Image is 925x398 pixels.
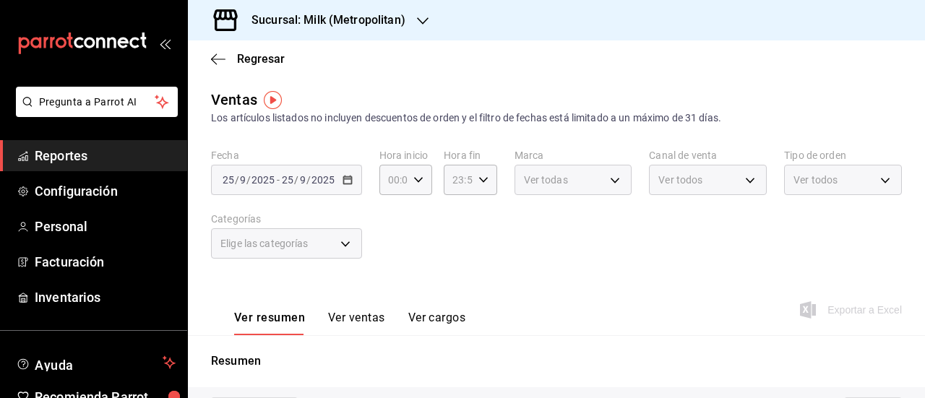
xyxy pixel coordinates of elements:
[237,52,285,66] span: Regresar
[281,174,294,186] input: --
[379,150,432,160] label: Hora inicio
[222,174,235,186] input: --
[10,105,178,120] a: Pregunta a Parrot AI
[39,95,155,110] span: Pregunta a Parrot AI
[408,311,466,335] button: Ver cargos
[35,287,176,307] span: Inventarios
[211,352,902,370] p: Resumen
[311,174,335,186] input: ----
[35,354,157,371] span: Ayuda
[211,89,257,111] div: Ventas
[159,38,171,49] button: open_drawer_menu
[35,217,176,236] span: Personal
[211,52,285,66] button: Regresar
[264,91,282,109] img: Tooltip marker
[211,150,362,160] label: Fecha
[211,214,362,224] label: Categorías
[299,174,306,186] input: --
[784,150,902,160] label: Tipo de orden
[235,174,239,186] span: /
[306,174,311,186] span: /
[649,150,767,160] label: Canal de venta
[234,311,465,335] div: navigation tabs
[793,173,838,187] span: Ver todos
[658,173,702,187] span: Ver todos
[240,12,405,29] h3: Sucursal: Milk (Metropolitan)
[524,173,568,187] span: Ver todas
[35,181,176,201] span: Configuración
[246,174,251,186] span: /
[444,150,496,160] label: Hora fin
[220,236,309,251] span: Elige las categorías
[16,87,178,117] button: Pregunta a Parrot AI
[35,146,176,165] span: Reportes
[328,311,385,335] button: Ver ventas
[35,252,176,272] span: Facturación
[277,174,280,186] span: -
[234,311,305,335] button: Ver resumen
[515,150,632,160] label: Marca
[251,174,275,186] input: ----
[211,111,902,126] div: Los artículos listados no incluyen descuentos de orden y el filtro de fechas está limitado a un m...
[294,174,298,186] span: /
[239,174,246,186] input: --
